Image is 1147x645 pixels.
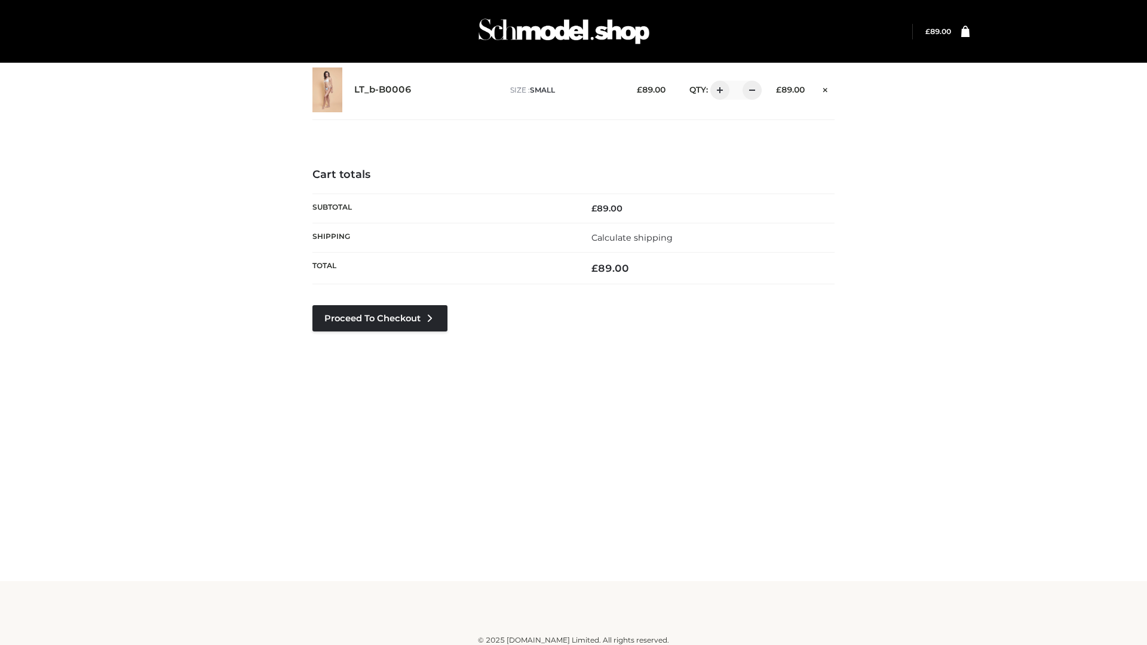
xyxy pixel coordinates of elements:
span: £ [637,85,642,94]
a: Proceed to Checkout [312,305,447,331]
th: Shipping [312,223,573,252]
bdi: 89.00 [591,203,622,214]
span: SMALL [530,85,555,94]
bdi: 89.00 [925,27,951,36]
th: Subtotal [312,193,573,223]
bdi: 89.00 [776,85,805,94]
bdi: 89.00 [637,85,665,94]
div: QTY: [677,81,757,100]
h4: Cart totals [312,168,835,182]
span: £ [925,27,930,36]
span: £ [591,262,598,274]
bdi: 89.00 [591,262,629,274]
span: £ [776,85,781,94]
img: Schmodel Admin 964 [474,8,654,55]
a: Remove this item [817,81,835,96]
span: £ [591,203,597,214]
th: Total [312,253,573,284]
p: size : [510,85,618,96]
a: £89.00 [925,27,951,36]
a: Calculate shipping [591,232,673,243]
a: LT_b-B0006 [354,84,412,96]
